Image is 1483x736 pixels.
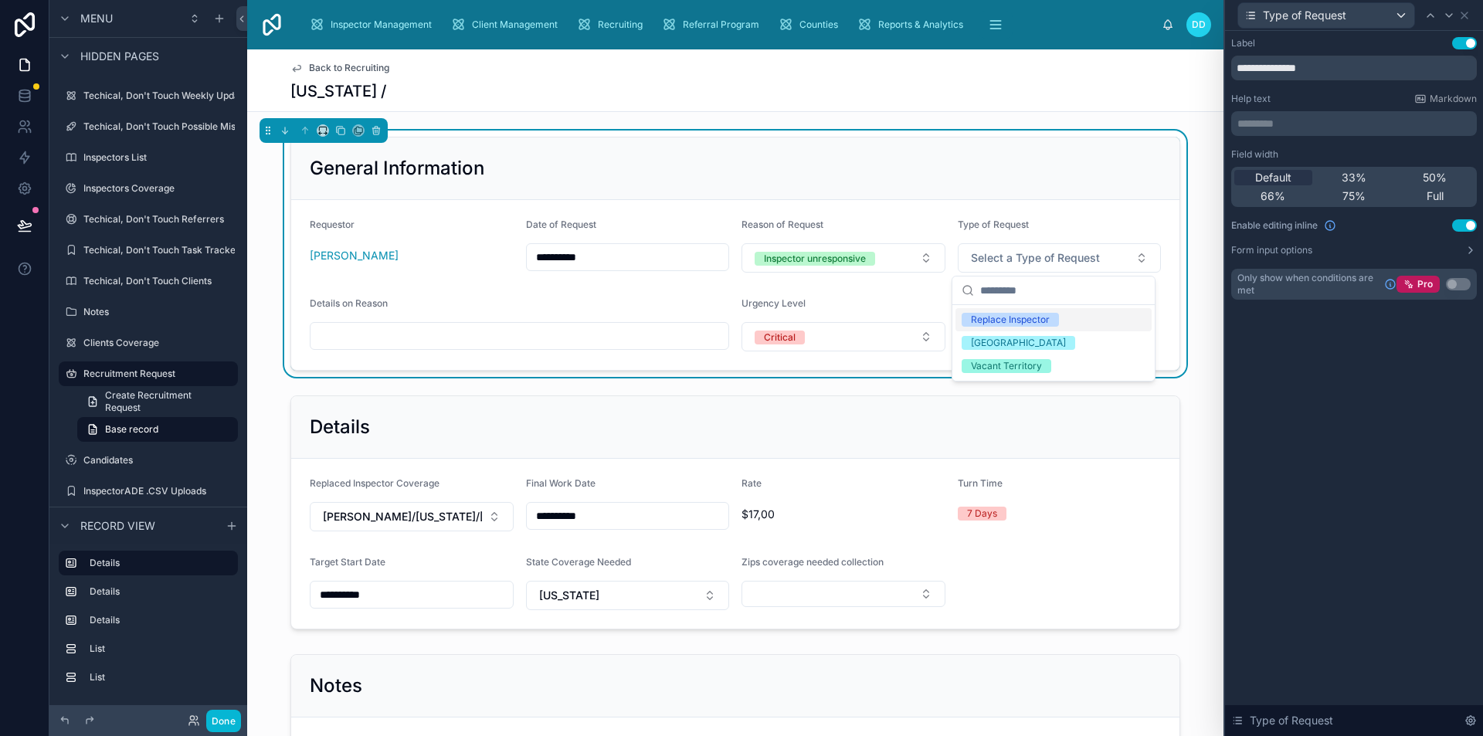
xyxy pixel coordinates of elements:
[83,213,235,226] label: Techical, Don't Touch Referrers
[741,297,806,309] span: Urgency Level
[472,19,558,31] span: Client Management
[971,250,1100,266] span: Select a Type of Request
[683,19,759,31] span: Referral Program
[952,305,1155,381] div: Suggestions
[77,417,238,442] a: Base record
[59,269,238,293] a: Techical, Don't Touch Clients
[105,423,158,436] span: Base record
[1231,244,1477,256] button: Form input options
[852,11,974,39] a: Reports & Analytics
[83,275,235,287] label: Techical, Don't Touch Clients
[80,11,113,26] span: Menu
[105,389,229,414] span: Create Recruitment Request
[90,643,232,655] label: List
[310,297,388,309] span: Details on Reason
[83,337,235,349] label: Clients Coverage
[83,120,269,133] label: Techical, Don't Touch Possible Misspelling
[657,11,770,39] a: Referral Program
[59,448,238,473] a: Candidates
[572,11,653,39] a: Recruiting
[1414,93,1477,105] a: Markdown
[764,252,866,266] div: Inspector unresponsive
[1192,19,1206,31] span: DD
[297,8,1162,42] div: scrollable content
[878,19,963,31] span: Reports & Analytics
[598,19,643,31] span: Recruiting
[1423,170,1447,185] span: 50%
[59,207,238,232] a: Techical, Don't Touch Referrers
[83,485,235,497] label: InspectorADE .CSV Uploads
[59,300,238,324] a: Notes
[1263,8,1346,23] span: Type of Request
[59,83,238,108] a: Techical, Don't Touch Weekly Update Log
[83,454,235,466] label: Candidates
[309,62,389,74] span: Back to Recruiting
[80,518,155,534] span: Record view
[1342,170,1366,185] span: 33%
[1261,188,1285,204] span: 66%
[1430,93,1477,105] span: Markdown
[290,80,386,102] h1: [US_STATE] /
[83,182,235,195] label: Inspectors Coverage
[304,11,443,39] a: Inspector Management
[1427,188,1444,204] span: Full
[1342,188,1366,204] span: 75%
[80,49,159,64] span: Hidden pages
[958,243,1162,273] button: Select Button
[1231,148,1278,161] label: Field width
[764,331,796,344] div: Critical
[1231,93,1271,105] label: Help text
[59,479,238,504] a: InspectorADE .CSV Uploads
[446,11,568,39] a: Client Management
[260,12,284,37] img: App logo
[310,219,355,230] span: Requestor
[59,145,238,170] a: Inspectors List
[741,322,945,351] button: Select Button
[1237,2,1415,29] button: Type of Request
[773,11,849,39] a: Counties
[59,331,238,355] a: Clients Coverage
[971,336,1066,350] div: [GEOGRAPHIC_DATA]
[59,114,238,139] a: Techical, Don't Touch Possible Misspelling
[331,19,432,31] span: Inspector Management
[290,62,389,74] a: Back to Recruiting
[310,248,399,263] a: [PERSON_NAME]
[741,243,945,273] button: Select Button
[1250,713,1333,728] span: Type of Request
[90,557,226,569] label: Details
[1231,111,1477,136] div: scrollable content
[1231,37,1255,49] div: Label
[83,306,235,318] label: Notes
[741,219,823,230] span: Reason of Request
[1231,244,1312,256] label: Form input options
[83,368,229,380] label: Recruitment Request
[77,389,238,414] a: Create Recruitment Request
[59,176,238,201] a: Inspectors Coverage
[971,313,1050,327] div: Replace Inspector
[90,671,232,683] label: List
[1255,170,1291,185] span: Default
[90,614,232,626] label: Details
[83,244,239,256] label: Techical, Don't Touch Task Tracker
[206,710,241,732] button: Done
[90,585,232,598] label: Details
[958,219,1029,230] span: Type of Request
[971,359,1042,373] div: Vacant Territory
[526,219,596,230] span: Date of Request
[83,151,235,164] label: Inspectors List
[49,544,247,705] div: scrollable content
[1231,219,1318,232] span: Enable editing inline
[310,156,484,181] h2: General Information
[59,238,238,263] a: Techical, Don't Touch Task Tracker
[59,361,238,386] a: Recruitment Request
[1417,278,1433,290] span: Pro
[799,19,838,31] span: Counties
[83,90,266,102] label: Techical, Don't Touch Weekly Update Log
[1237,272,1378,297] span: Only show when conditions are met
